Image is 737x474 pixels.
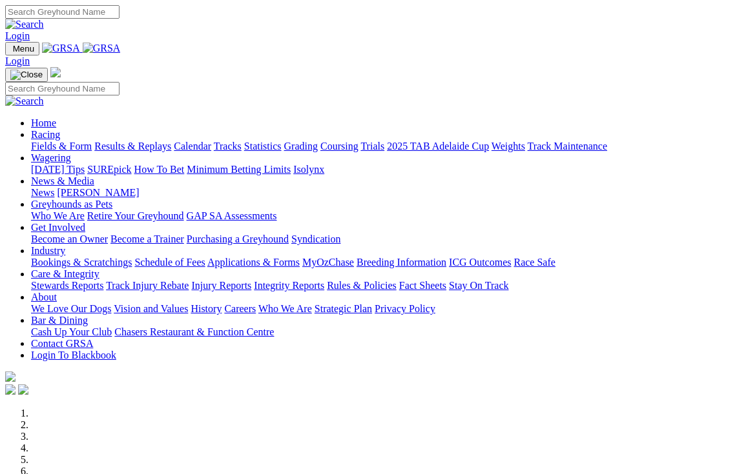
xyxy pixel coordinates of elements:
img: Search [5,19,44,30]
button: Toggle navigation [5,68,48,82]
div: Greyhounds as Pets [31,210,732,222]
img: logo-grsa-white.png [50,67,61,77]
a: Who We Are [31,210,85,221]
a: Login To Blackbook [31,350,116,360]
a: Careers [224,303,256,314]
a: News & Media [31,175,94,186]
a: Calendar [174,141,211,152]
div: Get Involved [31,233,732,245]
a: [PERSON_NAME] [57,187,139,198]
a: Purchasing a Greyhound [187,233,289,244]
div: Industry [31,257,732,268]
a: Strategic Plan [315,303,372,314]
a: Minimum Betting Limits [187,164,291,175]
a: Racing [31,129,60,140]
a: Track Injury Rebate [106,280,189,291]
a: Greyhounds as Pets [31,199,112,210]
a: Schedule of Fees [134,257,205,268]
a: Injury Reports [191,280,251,291]
a: Contact GRSA [31,338,93,349]
a: News [31,187,54,198]
a: Login [5,30,30,41]
a: Vision and Values [114,303,188,314]
a: Race Safe [514,257,555,268]
a: Privacy Policy [375,303,435,314]
a: Become a Trainer [110,233,184,244]
a: Grading [284,141,318,152]
a: Fields & Form [31,141,92,152]
a: Bookings & Scratchings [31,257,132,268]
a: Results & Replays [94,141,171,152]
div: News & Media [31,187,732,199]
a: Become an Owner [31,233,108,244]
a: Coursing [320,141,358,152]
a: Login [5,55,30,66]
a: Chasers Restaurant & Function Centre [114,326,274,337]
a: Statistics [244,141,282,152]
a: Stewards Reports [31,280,103,291]
a: Tracks [214,141,242,152]
a: Syndication [291,233,340,244]
a: [DATE] Tips [31,164,85,175]
a: Stay On Track [449,280,508,291]
div: About [31,303,732,315]
a: Who We Are [258,303,312,314]
button: Toggle navigation [5,42,39,55]
img: Close [10,70,43,80]
a: Bar & Dining [31,315,88,326]
a: Applications & Forms [207,257,300,268]
img: GRSA [42,43,80,54]
a: Get Involved [31,222,85,233]
img: facebook.svg [5,384,16,395]
img: Search [5,95,44,107]
a: MyOzChase [302,257,354,268]
a: SUREpick [87,164,131,175]
a: History [191,303,222,314]
img: logo-grsa-white.png [5,371,16,382]
a: 2025 TAB Adelaide Cup [387,141,489,152]
a: GAP SA Assessments [187,210,277,221]
div: Bar & Dining [31,326,732,338]
a: Breeding Information [357,257,446,268]
img: twitter.svg [18,384,28,395]
a: Integrity Reports [254,280,324,291]
a: Fact Sheets [399,280,446,291]
a: Care & Integrity [31,268,99,279]
a: Weights [492,141,525,152]
a: Trials [360,141,384,152]
input: Search [5,82,119,95]
a: Industry [31,245,65,256]
a: How To Bet [134,164,185,175]
a: Retire Your Greyhound [87,210,184,221]
a: Home [31,117,56,128]
span: Menu [13,44,34,54]
div: Wagering [31,164,732,175]
div: Racing [31,141,732,152]
a: Wagering [31,152,71,163]
a: About [31,291,57,302]
a: Isolynx [293,164,324,175]
a: Cash Up Your Club [31,326,112,337]
a: Rules & Policies [327,280,397,291]
a: ICG Outcomes [449,257,511,268]
a: We Love Our Dogs [31,303,111,314]
img: GRSA [83,43,121,54]
a: Track Maintenance [528,141,607,152]
input: Search [5,5,119,19]
div: Care & Integrity [31,280,732,291]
